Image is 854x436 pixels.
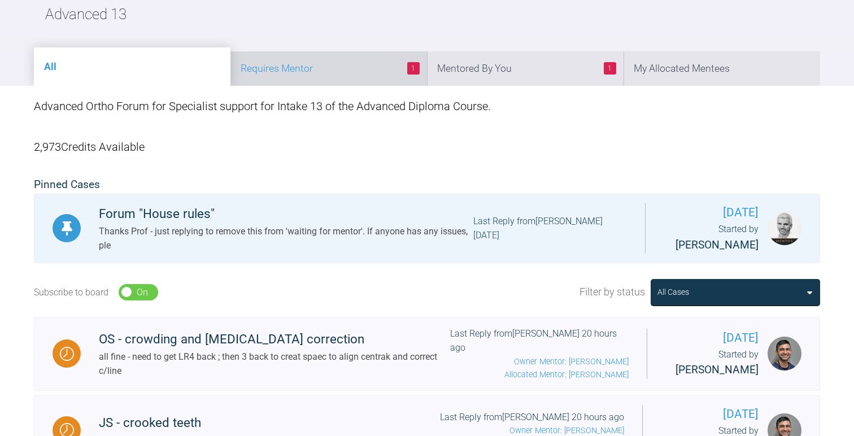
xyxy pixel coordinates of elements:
[664,203,759,222] span: [DATE]
[137,285,148,300] div: On
[768,211,801,245] img: Ross Hobson
[665,329,759,347] span: [DATE]
[99,329,450,350] div: OS - crowding and [MEDICAL_DATA] correction
[34,194,820,264] a: PinnedForum "House rules"Thanks Prof - just replying to remove this from 'waiting for mentor'. If...
[34,285,108,300] div: Subscribe to board
[230,51,427,86] li: Requires Mentor
[99,413,385,433] div: JS - crooked teeth
[99,204,473,224] div: Forum "House rules"
[45,3,127,27] h2: Advanced 13
[450,326,628,381] div: Last Reply from [PERSON_NAME] 20 hours ago
[34,86,820,127] div: Advanced Ortho Forum for Specialist support for Intake 13 of the Advanced Diploma Course.
[604,62,616,75] span: 1
[579,284,645,300] span: Filter by status
[34,176,820,194] h2: Pinned Cases
[676,238,759,251] span: [PERSON_NAME]
[473,214,628,243] div: Last Reply from [PERSON_NAME] [DATE]
[661,405,759,424] span: [DATE]
[34,317,820,391] a: WaitingOS - crowding and [MEDICAL_DATA] correctionall fine - need to get LR4 back ; then 3 back t...
[99,224,473,253] div: Thanks Prof - just replying to remove this from 'waiting for mentor'. If anyone has any issues, ple
[60,221,74,236] img: Pinned
[427,51,624,86] li: Mentored By You
[99,350,450,378] div: all fine - need to get LR4 back ; then 3 back to creat spaec to align centrak and correct c/line
[450,355,628,368] p: Owner Mentor: [PERSON_NAME]
[407,62,420,75] span: 1
[768,337,801,370] img: Adam Moosa
[665,347,759,379] div: Started by
[664,222,759,254] div: Started by
[34,47,230,86] li: All
[624,51,820,86] li: My Allocated Mentees
[676,363,759,376] span: [PERSON_NAME]
[34,127,820,167] div: 2,973 Credits Available
[60,347,74,361] img: Waiting
[657,286,689,298] div: All Cases
[450,368,628,381] p: Allocated Mentor: [PERSON_NAME]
